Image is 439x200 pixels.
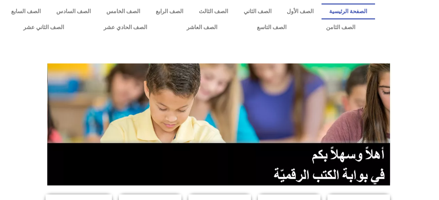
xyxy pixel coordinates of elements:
[191,3,236,19] a: الصف الثالث
[236,3,279,19] a: الصف الثاني
[148,3,191,19] a: الصف الرابع
[322,3,375,19] a: الصفحة الرئيسية
[84,19,167,35] a: الصف الحادي عشر
[3,3,49,19] a: الصف السابع
[306,19,375,35] a: الصف الثامن
[99,3,148,19] a: الصف الخامس
[167,19,237,35] a: الصف العاشر
[279,3,322,19] a: الصف الأول
[3,19,84,35] a: الصف الثاني عشر
[237,19,306,35] a: الصف التاسع
[49,3,99,19] a: الصف السادس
